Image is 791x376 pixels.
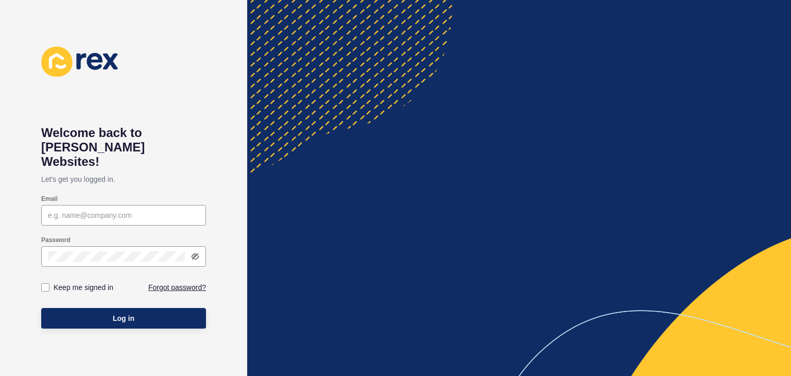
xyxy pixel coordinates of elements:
[41,236,71,244] label: Password
[41,308,206,329] button: Log in
[113,313,134,323] span: Log in
[41,195,58,203] label: Email
[41,169,206,190] p: Let's get you logged in.
[54,282,113,293] label: Keep me signed in
[41,126,206,169] h1: Welcome back to [PERSON_NAME] Websites!
[148,282,206,293] a: Forgot password?
[48,210,199,220] input: e.g. name@company.com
